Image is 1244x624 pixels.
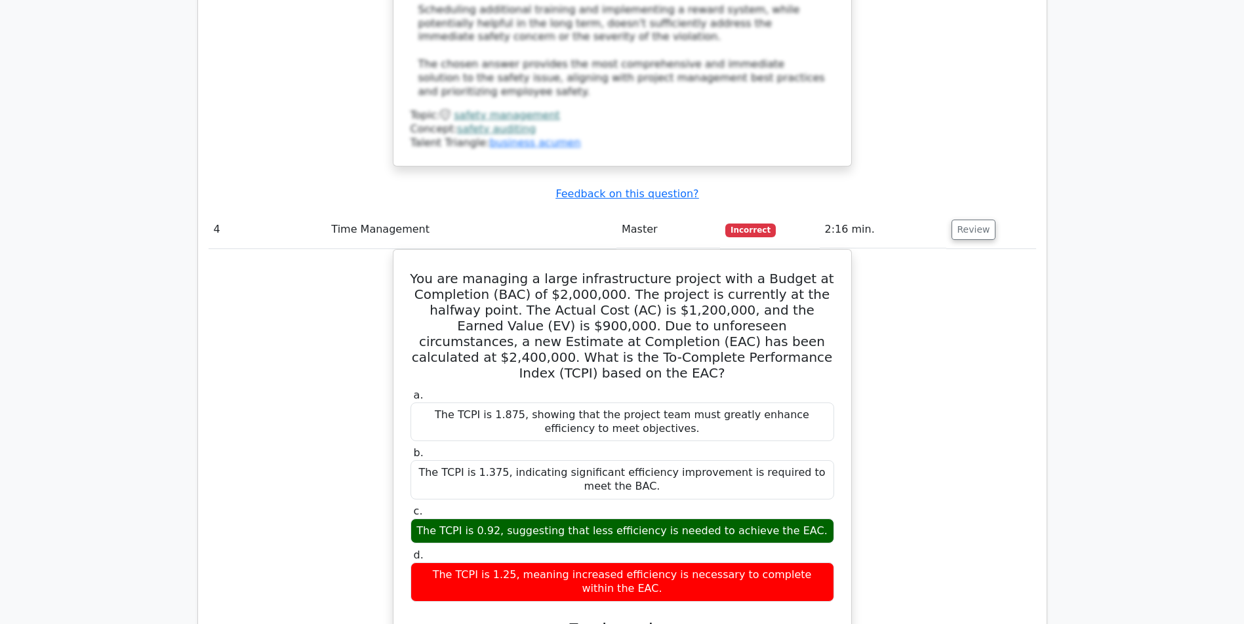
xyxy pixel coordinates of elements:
div: Concept: [411,123,834,136]
a: safety auditing [457,123,536,135]
div: The TCPI is 1.875, showing that the project team must greatly enhance efficiency to meet objectives. [411,402,834,442]
div: Talent Triangle: [411,109,834,149]
span: Incorrect [725,224,776,237]
div: The TCPI is 1.25, meaning increased efficiency is necessary to complete within the EAC. [411,562,834,602]
button: Review [952,220,996,240]
a: Feedback on this question? [555,187,698,200]
td: Master [616,211,720,248]
td: 4 [209,211,327,248]
div: The TCPI is 0.92, suggesting that less efficiency is needed to achieve the EAC. [411,518,834,544]
div: The TCPI is 1.375, indicating significant efficiency improvement is required to meet the BAC. [411,460,834,499]
h5: You are managing a large infrastructure project with a Budget at Completion (BAC) of $2,000,000. ... [409,271,835,381]
a: safety management [454,109,560,121]
a: business acumen [489,136,580,149]
div: Topic: [411,109,834,123]
span: a. [414,389,424,401]
span: b. [414,446,424,459]
span: c. [414,505,423,517]
span: d. [414,549,424,561]
td: Time Management [326,211,616,248]
td: 2:16 min. [820,211,946,248]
